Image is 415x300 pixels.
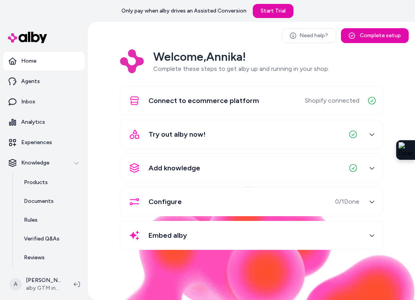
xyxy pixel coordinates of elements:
[282,28,336,43] a: Need help?
[88,186,415,300] img: alby Bubble
[21,98,35,106] p: Inbox
[16,248,85,267] a: Reviews
[8,32,47,43] img: alby Logo
[5,272,67,297] button: A[PERSON_NAME]alby GTM internal
[149,196,182,207] span: Configure
[399,142,413,158] img: Extension Icon
[26,284,61,292] span: alby GTM internal
[125,159,378,177] button: Add knowledge
[125,91,378,110] button: Connect to ecommerce platformShopify connected
[16,211,85,230] a: Rules
[3,72,85,91] a: Agents
[125,125,378,144] button: Try out alby now!
[24,216,38,224] p: Rules
[149,163,200,173] span: Add knowledge
[153,65,329,72] span: Complete these steps to get alby up and running in your shop.
[21,57,36,65] p: Home
[253,4,294,18] a: Start Trial
[341,28,409,43] button: Complete setup
[120,49,144,73] img: Logo
[3,113,85,132] a: Analytics
[149,129,206,140] span: Try out alby now!
[24,235,60,243] p: Verified Q&As
[21,78,40,85] p: Agents
[21,139,52,146] p: Experiences
[149,95,259,106] span: Connect to ecommerce platform
[21,159,49,167] p: Knowledge
[335,197,359,206] span: 0 / 1 Done
[26,277,61,284] p: [PERSON_NAME]
[149,230,187,241] span: Embed alby
[24,254,45,262] p: Reviews
[9,278,22,291] span: A
[16,230,85,248] a: Verified Q&As
[16,192,85,211] a: Documents
[305,96,359,105] span: Shopify connected
[21,118,45,126] p: Analytics
[121,7,246,15] p: Only pay when alby drives an Assisted Conversion
[3,133,85,152] a: Experiences
[125,226,378,245] button: Embed alby
[3,92,85,111] a: Inbox
[3,154,85,172] button: Knowledge
[24,179,48,186] p: Products
[153,49,329,64] h2: Welcome, Annika !
[125,192,378,211] button: Configure0/1Done
[24,197,54,205] p: Documents
[16,173,85,192] a: Products
[3,52,85,70] a: Home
